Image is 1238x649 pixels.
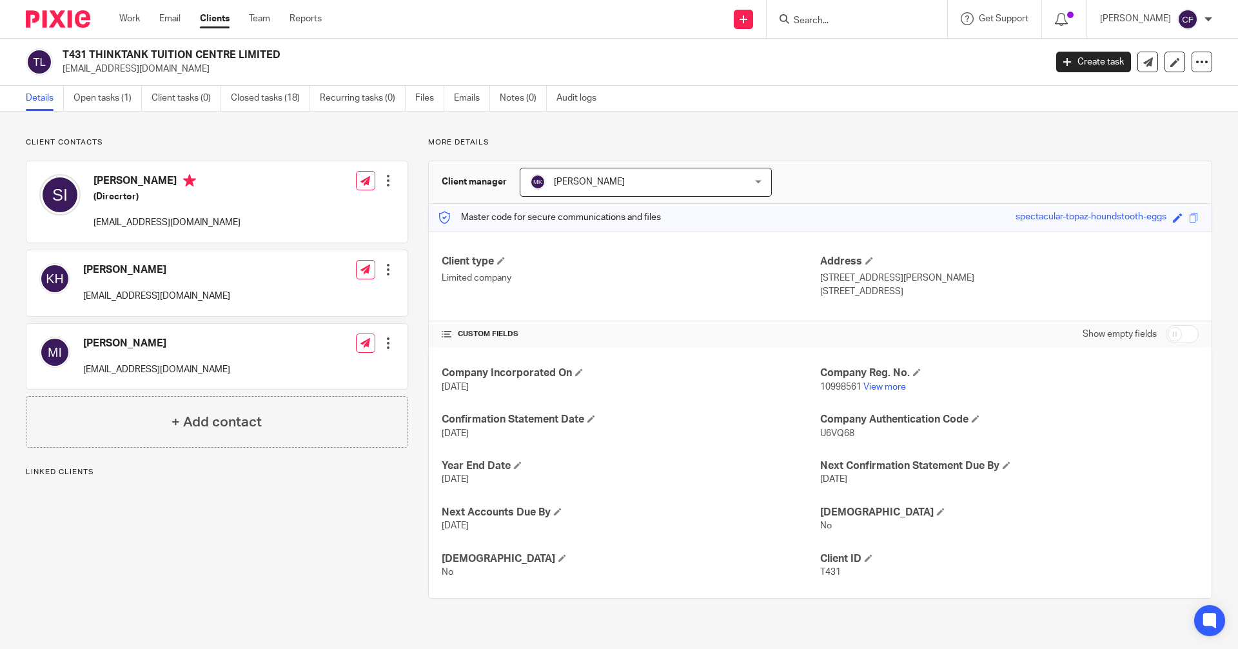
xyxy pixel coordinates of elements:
[442,175,507,188] h3: Client manager
[200,12,230,25] a: Clients
[554,177,625,186] span: [PERSON_NAME]
[83,337,230,350] h4: [PERSON_NAME]
[39,263,70,294] img: svg%3E
[26,467,408,477] p: Linked clients
[320,86,406,111] a: Recurring tasks (0)
[820,459,1199,473] h4: Next Confirmation Statement Due By
[74,86,142,111] a: Open tasks (1)
[442,255,820,268] h4: Client type
[442,272,820,285] p: Limited company
[39,337,70,368] img: svg%3E
[863,383,906,392] a: View more
[820,285,1199,298] p: [STREET_ADDRESS]
[63,48,842,62] h2: T431 THINKTANK TUITION CENTRE LIMITED
[152,86,221,111] a: Client tasks (0)
[290,12,322,25] a: Reports
[530,174,545,190] img: svg%3E
[93,174,241,190] h4: [PERSON_NAME]
[83,363,230,376] p: [EMAIL_ADDRESS][DOMAIN_NAME]
[820,506,1199,519] h4: [DEMOGRAPHIC_DATA]
[26,10,90,28] img: Pixie
[442,429,469,438] span: [DATE]
[500,86,547,111] a: Notes (0)
[792,15,909,27] input: Search
[442,521,469,530] span: [DATE]
[556,86,606,111] a: Audit logs
[442,475,469,484] span: [DATE]
[820,272,1199,285] p: [STREET_ADDRESS][PERSON_NAME]
[820,521,832,530] span: No
[454,86,490,111] a: Emails
[159,12,181,25] a: Email
[442,329,820,339] h4: CUSTOM FIELDS
[1083,328,1157,341] label: Show empty fields
[39,174,81,215] img: svg%3E
[249,12,270,25] a: Team
[820,568,841,577] span: T431
[442,459,820,473] h4: Year End Date
[820,429,854,438] span: U6VQ68
[93,216,241,229] p: [EMAIL_ADDRESS][DOMAIN_NAME]
[442,383,469,392] span: [DATE]
[820,475,847,484] span: [DATE]
[438,211,661,224] p: Master code for secure communications and files
[231,86,310,111] a: Closed tasks (18)
[820,366,1199,380] h4: Company Reg. No.
[820,552,1199,566] h4: Client ID
[172,412,262,432] h4: + Add contact
[442,366,820,380] h4: Company Incorporated On
[442,568,453,577] span: No
[1177,9,1198,30] img: svg%3E
[979,14,1028,23] span: Get Support
[93,190,241,203] h5: (Direcrtor)
[1016,210,1166,225] div: spectacular-topaz-houndstooth-eggs
[26,86,64,111] a: Details
[63,63,1037,75] p: [EMAIL_ADDRESS][DOMAIN_NAME]
[26,137,408,148] p: Client contacts
[26,48,53,75] img: svg%3E
[83,290,230,303] p: [EMAIL_ADDRESS][DOMAIN_NAME]
[1056,52,1131,72] a: Create task
[415,86,444,111] a: Files
[1100,12,1171,25] p: [PERSON_NAME]
[183,174,196,187] i: Primary
[820,413,1199,426] h4: Company Authentication Code
[442,506,820,519] h4: Next Accounts Due By
[119,12,140,25] a: Work
[820,383,861,392] span: 10998561
[442,413,820,426] h4: Confirmation Statement Date
[83,263,230,277] h4: [PERSON_NAME]
[442,552,820,566] h4: [DEMOGRAPHIC_DATA]
[820,255,1199,268] h4: Address
[428,137,1212,148] p: More details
